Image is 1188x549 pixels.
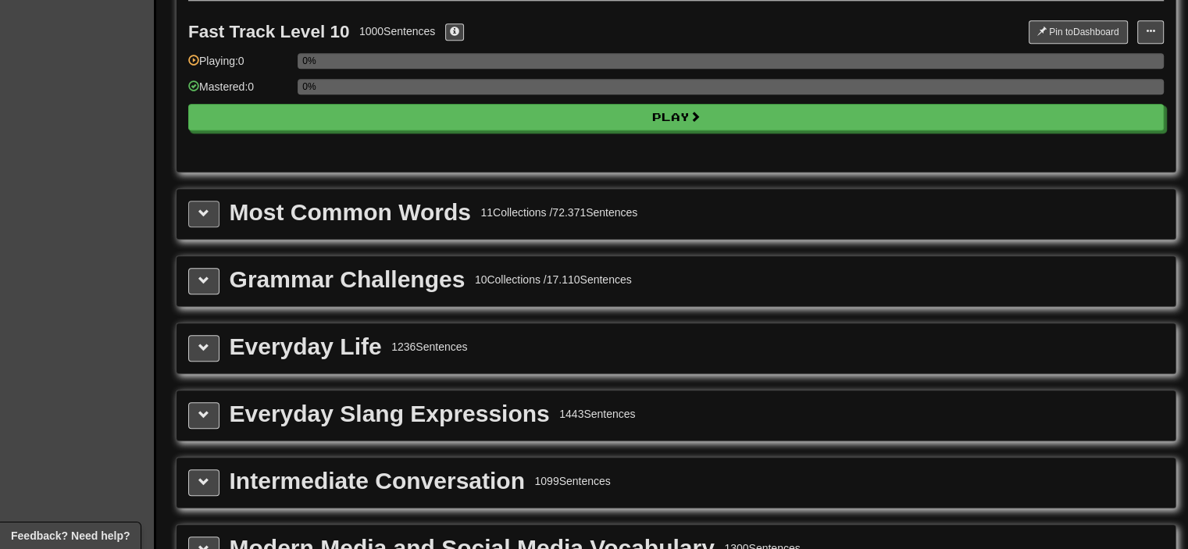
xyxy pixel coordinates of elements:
div: 1099 Sentences [534,473,610,489]
div: Everyday Life [230,335,382,358]
div: Most Common Words [230,201,471,224]
div: 10 Collections / 17.110 Sentences [475,272,632,287]
div: 1443 Sentences [559,406,635,422]
div: 1000 Sentences [359,23,435,39]
button: Pin toDashboard [1029,20,1128,44]
button: Play [188,104,1164,130]
div: 11 Collections / 72.371 Sentences [480,205,637,220]
div: Intermediate Conversation [230,469,525,493]
div: 1236 Sentences [391,339,467,355]
div: Everyday Slang Expressions [230,402,550,426]
span: Open feedback widget [11,528,130,544]
div: Mastered: 0 [188,79,290,105]
div: Grammar Challenges [230,268,466,291]
div: Playing: 0 [188,53,290,79]
div: Fast Track Level 10 [188,22,349,41]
